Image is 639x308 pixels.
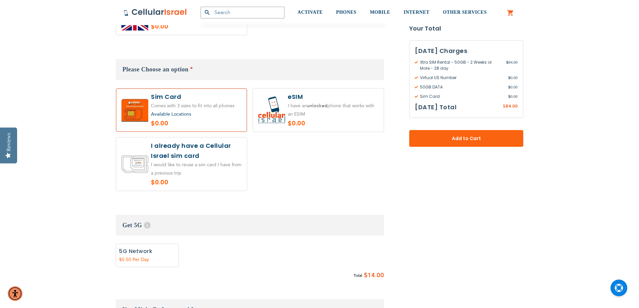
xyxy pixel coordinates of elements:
div: Accessibility Menu [8,286,22,301]
span: INTERNET [404,10,429,15]
span: $ [508,75,511,81]
span: 14.00 [368,270,384,281]
img: Cellular Israel Logo [123,8,187,16]
span: $ [508,94,511,100]
strong: Your Total [409,23,523,34]
span: Xtra SIM Rental - 50GB - 2 Weeks or More - 28 day [415,59,506,71]
h3: Get 5G [116,215,384,236]
div: Reviews [6,133,12,151]
span: ACTIVATE [298,10,323,15]
span: Total [354,272,362,279]
span: 0.00 [508,94,518,100]
span: Help [144,222,151,229]
span: 84.00 [506,59,518,71]
span: $ [508,84,511,90]
input: Search [201,7,284,18]
span: $ [503,104,505,110]
span: $ [364,270,368,281]
span: 0.00 [508,75,518,81]
a: Available Locations [151,111,191,117]
span: Please Choose an option [122,66,189,73]
h3: [DATE] Total [415,102,457,112]
span: 0.00 [508,84,518,90]
span: Add to Cart [431,135,501,142]
span: MOBILE [370,10,390,15]
span: 84.00 [505,103,518,109]
span: Virtual US Number [415,75,508,81]
span: Sim Card [415,94,508,100]
span: 50GB DATA [415,84,508,90]
span: $ [506,59,509,65]
button: Add to Cart [409,130,523,147]
span: PHONES [336,10,357,15]
h3: [DATE] Charges [415,46,518,56]
span: OTHER SERVICES [443,10,487,15]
